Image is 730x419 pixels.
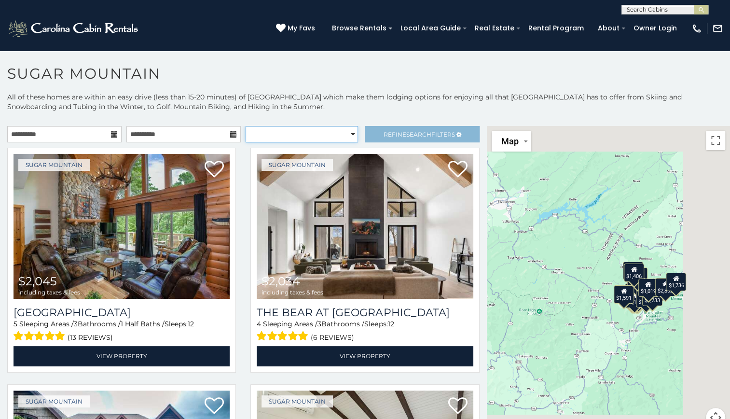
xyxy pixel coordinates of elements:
div: $5,766 [627,273,647,291]
a: Grouse Moor Lodge $2,045 including taxes & fees [14,154,230,299]
span: $2,045 [18,274,57,288]
a: Sugar Mountain [262,159,333,171]
span: Search [406,131,431,138]
span: (13 reviews) [68,331,113,344]
div: $2,285 [623,262,643,280]
div: $1,591 [614,285,634,304]
a: Sugar Mountain [262,395,333,407]
div: Sleeping Areas / Bathrooms / Sleeps: [257,319,473,344]
a: About [593,21,624,36]
span: including taxes & fees [262,289,323,295]
span: Map [501,136,519,146]
div: $1,406 [624,264,644,282]
div: Sleeping Areas / Bathrooms / Sleeps: [14,319,230,344]
span: 3 [74,320,78,328]
h3: The Bear At Sugar Mountain [257,306,473,319]
a: The Bear At [GEOGRAPHIC_DATA] [257,306,473,319]
a: Sugar Mountain [18,159,90,171]
a: Browse Rentals [327,21,391,36]
div: $1,736 [666,273,686,291]
img: Grouse Moor Lodge [14,154,230,299]
a: Add to favorites [205,160,224,180]
div: $1,122 [624,290,645,308]
a: My Favs [276,23,317,34]
img: White-1-2.png [7,19,141,38]
img: mail-regular-white.png [712,23,723,34]
a: [GEOGRAPHIC_DATA] [14,306,230,319]
a: Local Area Guide [396,21,466,36]
button: Change map style [492,131,531,152]
div: $1,633 [635,289,656,307]
span: 3 [317,320,321,328]
span: My Favs [288,23,315,33]
a: Sugar Mountain [18,395,90,407]
a: Owner Login [629,21,682,36]
div: $1,233 [642,288,662,306]
div: $3,023 [627,267,647,286]
span: (6 reviews) [311,331,354,344]
div: $1,019 [638,279,658,297]
h3: Grouse Moor Lodge [14,306,230,319]
span: 12 [387,320,394,328]
span: including taxes & fees [18,289,80,295]
a: Real Estate [470,21,519,36]
span: 1 Half Baths / [121,320,165,328]
button: Toggle fullscreen view [706,131,725,150]
a: Add to favorites [448,396,468,417]
div: $2,832 [655,278,675,296]
a: Rental Program [523,21,589,36]
a: View Property [257,346,473,366]
a: View Property [14,346,230,366]
span: 12 [188,320,194,328]
span: $2,034 [262,274,300,288]
a: The Bear At Sugar Mountain $2,034 including taxes & fees [257,154,473,299]
img: The Bear At Sugar Mountain [257,154,473,299]
span: 4 [257,320,261,328]
a: RefineSearchFilters [365,126,479,142]
a: Add to favorites [205,396,224,417]
span: Refine Filters [384,131,455,138]
img: phone-regular-white.png [691,23,702,34]
span: 5 [14,320,17,328]
a: Add to favorites [448,160,468,180]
